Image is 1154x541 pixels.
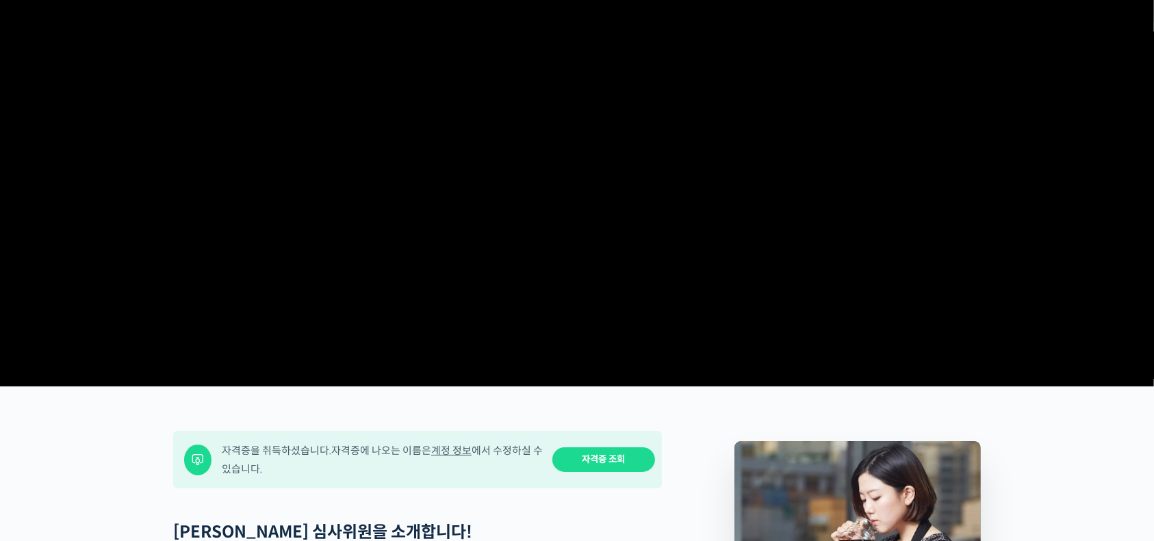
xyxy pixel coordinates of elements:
[43,448,51,459] span: 홈
[177,427,263,462] a: 설정
[125,449,142,460] span: 대화
[552,447,655,473] a: 자격증 조회
[222,441,543,478] div: 자격증을 취득하셨습니다. 자격증에 나오는 이름은 에서 수정하실 수 있습니다.
[4,427,90,462] a: 홈
[211,448,228,459] span: 설정
[90,427,177,462] a: 대화
[431,444,472,457] a: 계정 정보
